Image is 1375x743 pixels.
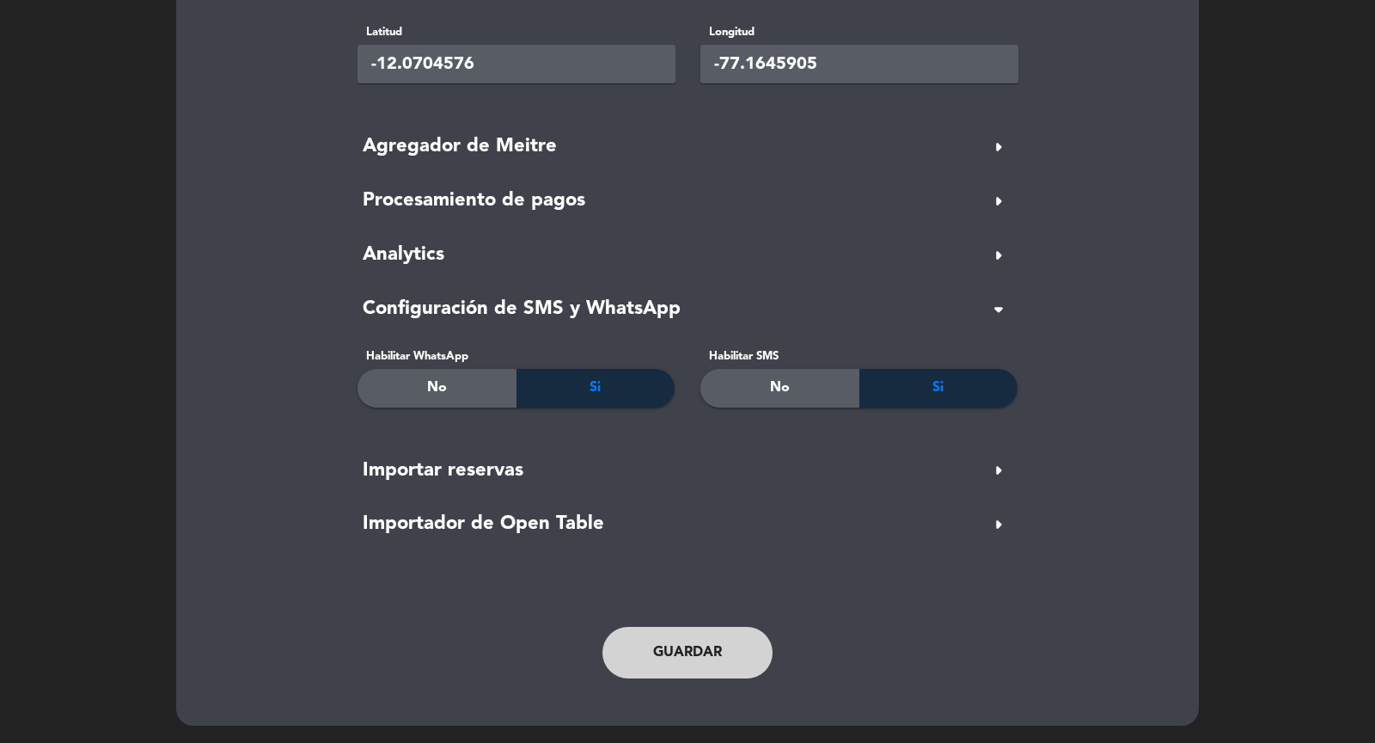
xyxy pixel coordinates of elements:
label: Latitud [357,23,675,41]
button: Configuración de SMS y WhatsApparrow_drop_down [357,293,1017,326]
span: arrow_right [985,511,1012,538]
button: Analyticsarrow_right [357,239,1017,272]
span: Importar reservas [363,456,523,487]
label: Habilitar WhatsApp [357,347,675,365]
span: Si [932,377,944,399]
span: arrow_right [985,242,1012,269]
span: Configuración de SMS y WhatsApp [363,294,681,325]
span: No [427,377,447,399]
span: No [770,377,790,399]
button: Importar reservasarrow_right [357,455,1017,488]
span: Si [590,377,601,399]
span: arrow_right [985,133,1012,161]
label: Longitud [700,23,1017,41]
button: Importador de Open Tablearrow_right [357,508,1017,541]
button: Procesamiento de pagosarrow_right [357,185,1017,218]
span: arrow_right [985,187,1012,215]
button: Agregador de Meitrearrow_right [357,131,1017,163]
label: Habilitar SMS [700,347,1017,365]
span: Importador de Open Table [363,509,604,540]
button: Guardar [602,627,773,679]
span: Procesamiento de pagos [363,186,585,217]
span: arrow_drop_down [985,296,1012,323]
span: arrow_right [985,457,1012,484]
